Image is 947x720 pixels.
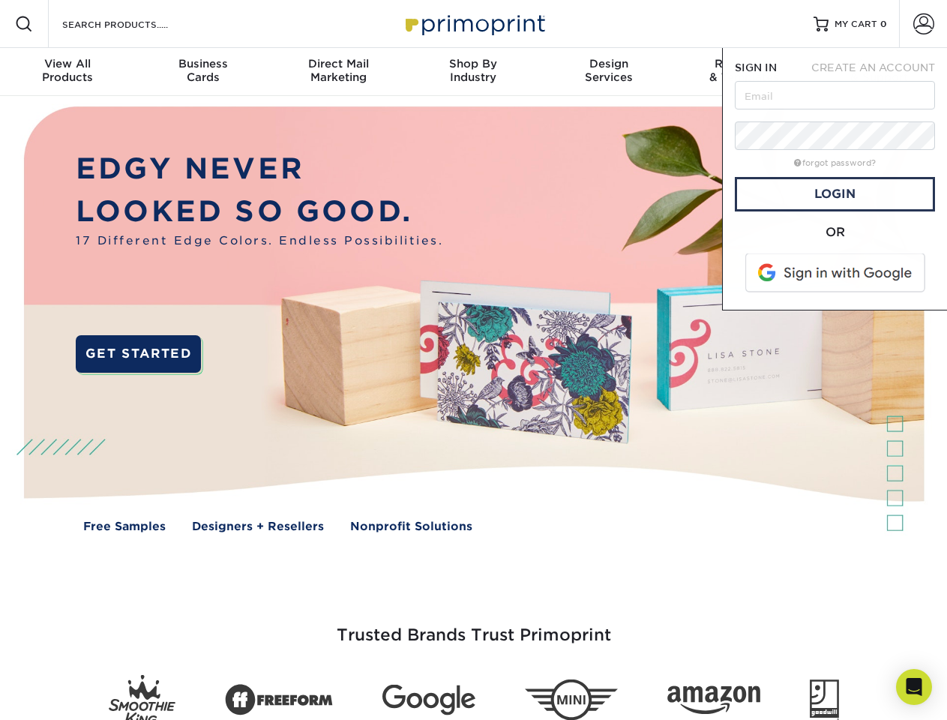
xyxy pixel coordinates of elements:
a: Shop ByIndustry [406,48,541,96]
div: & Templates [676,57,811,84]
a: Designers + Resellers [192,518,324,535]
img: Primoprint [399,7,549,40]
span: SIGN IN [735,61,777,73]
span: 0 [880,19,887,29]
div: OR [735,223,935,241]
a: forgot password? [794,158,876,168]
a: Login [735,177,935,211]
a: DesignServices [541,48,676,96]
img: Google [382,685,475,715]
h3: Trusted Brands Trust Primoprint [35,589,913,663]
iframe: Google Customer Reviews [4,674,127,715]
div: Open Intercom Messenger [896,669,932,705]
span: Shop By [406,57,541,70]
div: Services [541,57,676,84]
a: Resources& Templates [676,48,811,96]
img: Goodwill [810,679,839,720]
p: EDGY NEVER [76,148,443,190]
span: MY CART [835,18,877,31]
a: Direct MailMarketing [271,48,406,96]
span: Direct Mail [271,57,406,70]
span: CREATE AN ACCOUNT [811,61,935,73]
span: Design [541,57,676,70]
img: Amazon [667,686,760,715]
input: Email [735,81,935,109]
span: Business [135,57,270,70]
a: BusinessCards [135,48,270,96]
a: Nonprofit Solutions [350,518,472,535]
a: GET STARTED [76,335,201,373]
p: LOOKED SO GOOD. [76,190,443,233]
span: Resources [676,57,811,70]
div: Industry [406,57,541,84]
div: Cards [135,57,270,84]
input: SEARCH PRODUCTS..... [61,15,207,33]
div: Marketing [271,57,406,84]
a: Free Samples [83,518,166,535]
span: 17 Different Edge Colors. Endless Possibilities. [76,232,443,250]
